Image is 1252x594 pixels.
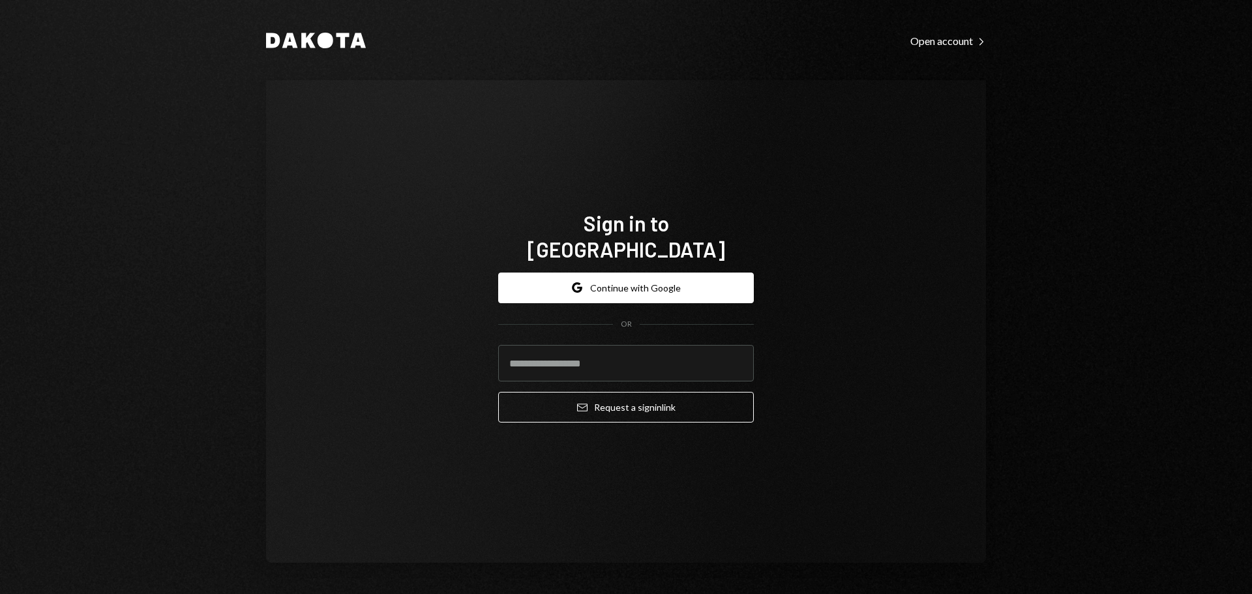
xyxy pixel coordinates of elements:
a: Open account [910,33,986,48]
div: Open account [910,35,986,48]
h1: Sign in to [GEOGRAPHIC_DATA] [498,210,754,262]
div: OR [621,319,632,330]
button: Request a signinlink [498,392,754,423]
button: Continue with Google [498,273,754,303]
